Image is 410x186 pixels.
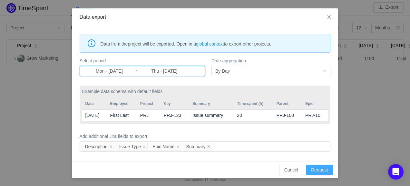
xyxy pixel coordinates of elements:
[189,98,234,109] th: Summary
[207,145,210,149] i: icon: close
[82,88,328,95] label: Example data schema with default fields
[234,109,273,121] td: 20
[327,15,332,20] i: icon: close
[137,109,161,121] td: PRJ
[152,143,174,150] div: Epic Name
[323,69,327,74] i: icon: down
[186,143,206,150] div: Summary
[306,165,333,175] button: Request
[302,98,328,109] th: Epic
[320,8,338,26] button: Close
[189,109,234,121] td: Issue summary
[215,66,230,76] div: By Day
[109,145,112,149] i: icon: close
[107,98,137,109] th: Employee
[119,143,141,150] div: Issue Type
[82,109,107,121] td: [DATE]
[161,109,189,121] td: PRJ-123
[82,143,114,150] li: Description
[80,133,331,140] label: Add additional Jira fields to export
[273,109,302,121] td: PRJ-100
[211,57,330,64] label: Date aggregation
[149,143,181,150] li: Epic Name
[137,98,161,109] th: Project
[116,143,148,150] li: Issue Type
[388,164,404,180] div: Open Intercom Messenger
[161,98,189,109] th: Key
[82,98,107,109] th: Date
[80,14,331,21] div: Data export
[234,98,273,109] th: Time spent (h)
[138,67,190,75] input: End date
[85,143,108,150] div: Description
[279,165,304,175] button: Cancel
[80,57,205,64] label: Select period
[273,98,302,109] th: Parent
[176,145,180,149] i: icon: close
[83,67,135,75] input: Start date
[88,39,95,47] i: icon: info-circle
[196,41,224,46] a: global context
[142,145,146,149] i: icon: close
[101,40,326,47] span: Data from the project will be exported. Open in a to export other projects.
[107,109,137,121] td: First Last
[302,109,328,121] td: PRJ-10
[183,143,212,150] li: Summary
